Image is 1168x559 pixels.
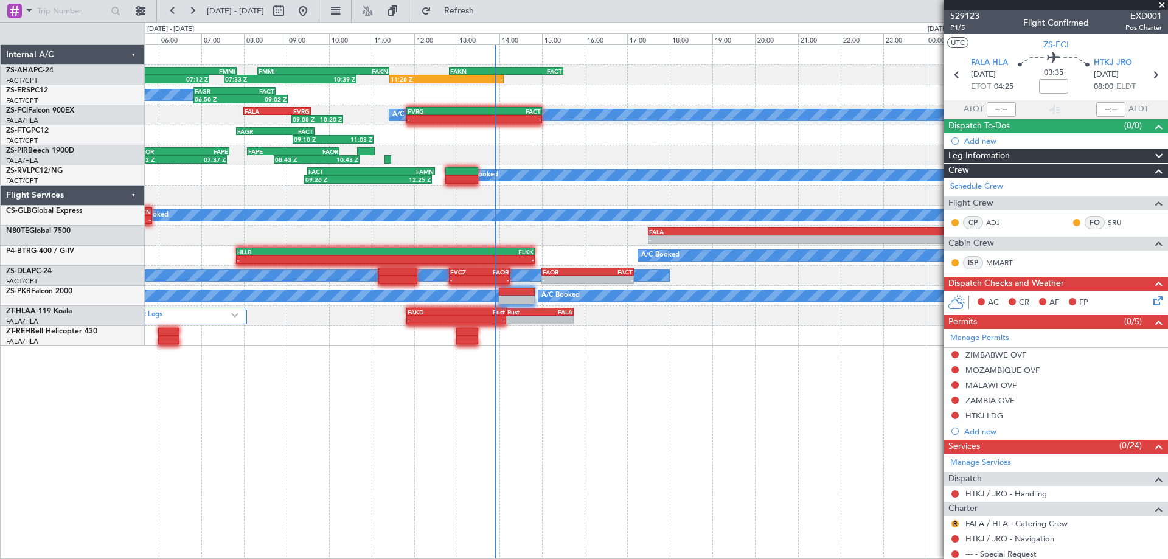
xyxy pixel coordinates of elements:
[408,108,474,115] div: FVRG
[6,268,32,275] span: ZS-DLA
[329,33,372,44] div: 10:00
[6,96,38,105] a: FACT/CPT
[948,196,993,210] span: Flight Crew
[965,395,1014,406] div: ZAMBIA OVF
[950,457,1011,469] a: Manage Services
[159,33,201,44] div: 06:00
[6,227,71,235] a: N80TEGlobal 7500
[6,308,30,315] span: ZT-HLA
[237,256,385,263] div: -
[964,103,984,116] span: ATOT
[798,33,841,44] div: 21:00
[543,276,588,283] div: -
[6,308,72,315] a: ZT-HLAA-119 Koala
[540,308,572,316] div: FALA
[986,257,1013,268] a: MMART
[540,316,572,324] div: -
[6,87,48,94] a: ZS-ERSPC12
[275,128,313,135] div: FACT
[965,365,1040,375] div: MOZAMBIQUE OVF
[308,168,371,175] div: FACT
[244,33,287,44] div: 08:00
[248,148,293,155] div: FAPE
[585,33,627,44] div: 16:00
[6,156,38,165] a: FALA/HLA
[971,57,1008,69] span: FALA HLA
[179,156,226,163] div: 07:37 Z
[147,24,194,35] div: [DATE] - [DATE]
[965,533,1054,544] a: HTKJ / JRO - Navigation
[323,68,388,75] div: FAKN
[460,166,498,184] div: A/C Booked
[316,156,358,163] div: 10:43 Z
[1128,103,1149,116] span: ALDT
[6,337,38,346] a: FALA/HLA
[122,310,232,321] label: 2 Flight Legs
[287,33,329,44] div: 09:00
[150,75,208,83] div: 07:12 Z
[6,227,29,235] span: N80TE
[948,315,977,329] span: Permits
[963,216,983,229] div: CP
[479,268,509,276] div: FAOR
[138,148,183,155] div: FAOR
[293,116,317,123] div: 09:08 Z
[588,276,633,283] div: -
[6,147,28,155] span: ZS-PIR
[183,148,228,155] div: FAPE
[1119,439,1142,452] span: (0/24)
[1108,217,1135,228] a: SRU
[670,33,712,44] div: 18:00
[947,37,968,48] button: UTC
[6,87,30,94] span: ZS-ERS
[6,116,38,125] a: FALA/HLA
[294,136,333,143] div: 09:10 Z
[6,67,54,74] a: ZS-AHAPC-24
[277,108,310,115] div: FVRG
[542,33,585,44] div: 15:00
[245,108,277,115] div: FALA
[201,33,244,44] div: 07:00
[6,167,30,175] span: ZS-RVL
[6,268,52,275] a: ZS-DLAPC-24
[408,308,456,316] div: FAKD
[543,268,588,276] div: FAOR
[385,248,533,255] div: FLKK
[392,106,431,124] div: A/C Booked
[506,68,562,75] div: FACT
[965,350,1026,360] div: ZIMBABWE OVF
[1085,216,1105,229] div: FO
[447,75,502,83] div: -
[207,5,264,16] span: [DATE] - [DATE]
[994,81,1013,93] span: 04:25
[385,256,533,263] div: -
[368,176,431,183] div: 12:25 Z
[372,33,414,44] div: 11:00
[225,75,290,83] div: 07:33 Z
[317,116,341,123] div: 10:20 Z
[408,116,474,123] div: -
[883,33,926,44] div: 23:00
[456,316,505,324] div: -
[6,248,31,255] span: P4-BTR
[1116,81,1136,93] span: ELDT
[950,10,979,23] span: 529123
[649,236,854,243] div: -
[950,332,1009,344] a: Manage Permits
[928,24,975,35] div: [DATE] - [DATE]
[507,308,540,316] div: Rust
[6,288,31,295] span: ZS-PKR
[195,95,240,103] div: 06:50 Z
[133,156,179,163] div: 05:23 Z
[434,7,485,15] span: Refresh
[457,33,499,44] div: 13:00
[948,149,1010,163] span: Leg Information
[1023,16,1089,29] div: Flight Confirmed
[948,440,980,454] span: Services
[1043,38,1069,51] span: ZS-FCI
[541,286,580,305] div: A/C Booked
[1094,57,1132,69] span: HTKJ JRO
[474,108,540,115] div: FACT
[950,181,1003,193] a: Schedule Crew
[988,297,999,309] span: AC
